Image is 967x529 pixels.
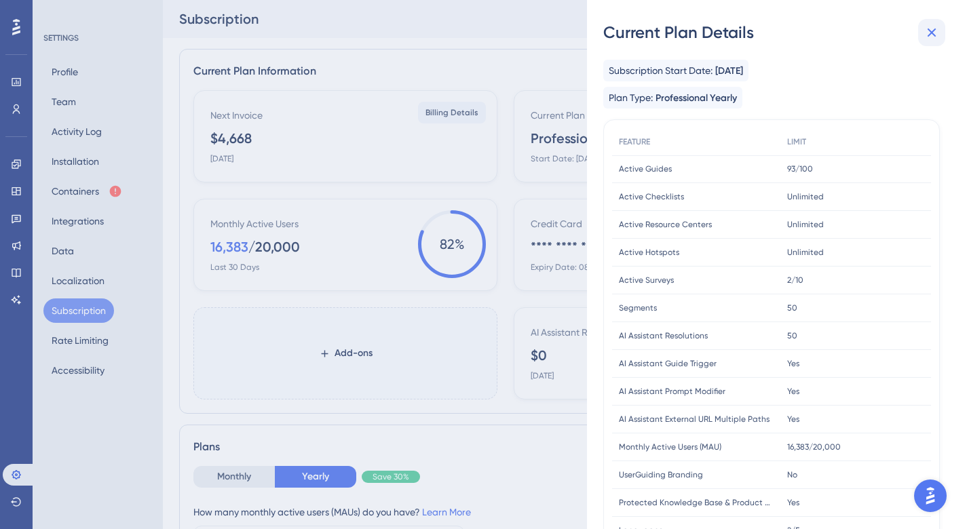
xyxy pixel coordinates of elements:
[787,191,824,202] span: Unlimited
[787,442,841,452] span: 16,383/20,000
[787,302,797,313] span: 50
[609,90,653,106] span: Plan Type:
[656,90,737,106] span: Professional Yearly
[609,62,713,79] span: Subscription Start Date:
[619,163,672,174] span: Active Guides
[619,302,657,313] span: Segments
[619,247,679,258] span: Active Hotspots
[619,136,650,147] span: FEATURE
[603,22,951,43] div: Current Plan Details
[787,247,824,258] span: Unlimited
[787,469,797,480] span: No
[619,219,712,230] span: Active Resource Centers
[910,475,951,516] iframe: UserGuiding AI Assistant Launcher
[787,219,824,230] span: Unlimited
[619,191,684,202] span: Active Checklists
[787,358,799,369] span: Yes
[619,497,774,508] span: Protected Knowledge Base & Product Updates
[619,386,725,397] span: AI Assistant Prompt Modifier
[619,330,708,341] span: AI Assistant Resolutions
[715,63,743,79] span: [DATE]
[787,163,813,174] span: 93/100
[619,469,703,480] span: UserGuiding Branding
[619,442,721,452] span: Monthly Active Users (MAU)
[787,497,799,508] span: Yes
[619,275,674,286] span: Active Surveys
[787,136,806,147] span: LIMIT
[787,414,799,425] span: Yes
[787,386,799,397] span: Yes
[619,414,770,425] span: AI Assistant External URL Multiple Paths
[787,275,803,286] span: 2/10
[787,330,797,341] span: 50
[619,358,717,369] span: AI Assistant Guide Trigger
